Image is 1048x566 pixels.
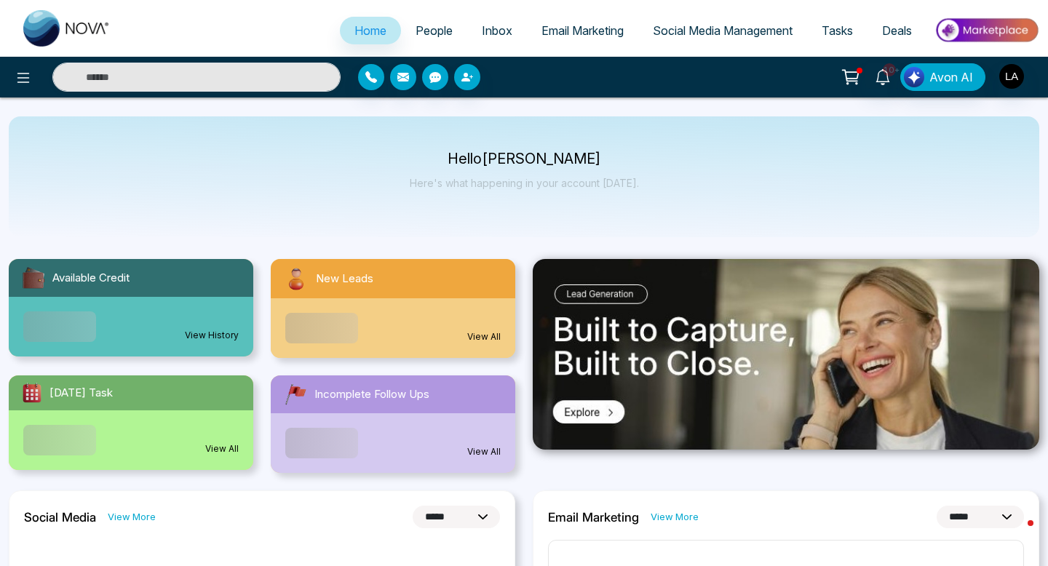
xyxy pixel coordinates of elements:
img: newLeads.svg [282,265,310,292]
a: View More [651,510,699,524]
a: Home [340,17,401,44]
a: View All [205,442,239,455]
a: People [401,17,467,44]
span: Email Marketing [541,23,624,38]
a: View More [108,510,156,524]
span: 10+ [883,63,896,76]
a: View All [467,330,501,343]
button: Avon AI [900,63,985,91]
span: New Leads [316,271,373,287]
h2: Social Media [24,510,96,525]
a: View All [467,445,501,458]
a: 10+ [865,63,900,89]
span: Tasks [822,23,853,38]
img: todayTask.svg [20,381,44,404]
a: Inbox [467,17,527,44]
a: Social Media Management [638,17,807,44]
span: Deals [882,23,912,38]
img: Market-place.gif [934,14,1039,47]
span: People [416,23,453,38]
span: Incomplete Follow Ups [314,386,429,403]
span: Inbox [482,23,512,38]
a: Deals [868,17,926,44]
img: Lead Flow [904,67,924,87]
a: View History [185,329,239,342]
img: followUps.svg [282,381,309,407]
img: Nova CRM Logo [23,10,111,47]
p: Here's what happening in your account [DATE]. [410,177,639,189]
a: Email Marketing [527,17,638,44]
span: [DATE] Task [49,385,113,402]
span: Available Credit [52,270,130,287]
h2: Email Marketing [548,510,639,525]
span: Avon AI [929,68,973,86]
p: Hello [PERSON_NAME] [410,153,639,165]
img: availableCredit.svg [20,265,47,291]
a: Tasks [807,17,868,44]
a: New LeadsView All [262,259,524,358]
a: Incomplete Follow UpsView All [262,375,524,473]
span: Home [354,23,386,38]
img: User Avatar [999,64,1024,89]
iframe: Intercom live chat [999,517,1033,551]
img: . [533,259,1039,450]
span: Social Media Management [653,23,793,38]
